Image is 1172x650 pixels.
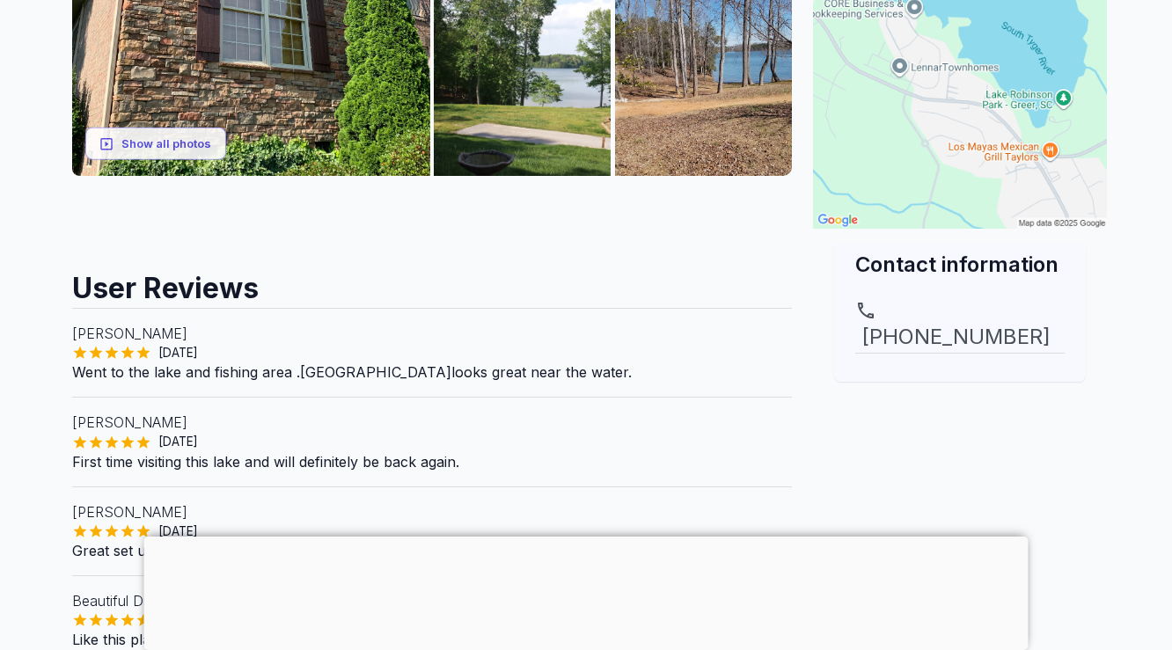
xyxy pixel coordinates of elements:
p: [PERSON_NAME] [72,501,792,522]
iframe: Advertisement [813,382,1107,602]
p: Beautiful Disaster ([PERSON_NAME]) [72,590,792,611]
p: [PERSON_NAME] [72,323,792,344]
p: Great set up,run by great people. Unbelievable views! [72,540,792,561]
a: [PHONE_NUMBER] [855,300,1065,353]
p: Like this place really nice an peaceful....have friends that stay there... [72,629,792,650]
iframe: Advertisement [72,176,792,255]
button: Show all photos [85,128,226,160]
span: [DATE] [151,522,205,540]
h2: User Reviews [72,255,792,308]
span: [DATE] [151,344,205,362]
p: [PERSON_NAME] [72,412,792,433]
p: Went to the lake and fishing area .[GEOGRAPHIC_DATA]looks great near the water. [72,362,792,383]
p: First time visiting this lake and will definitely be back again. [72,451,792,472]
span: [DATE] [151,433,205,450]
iframe: Advertisement [144,537,1029,646]
h2: Contact information [855,250,1065,279]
